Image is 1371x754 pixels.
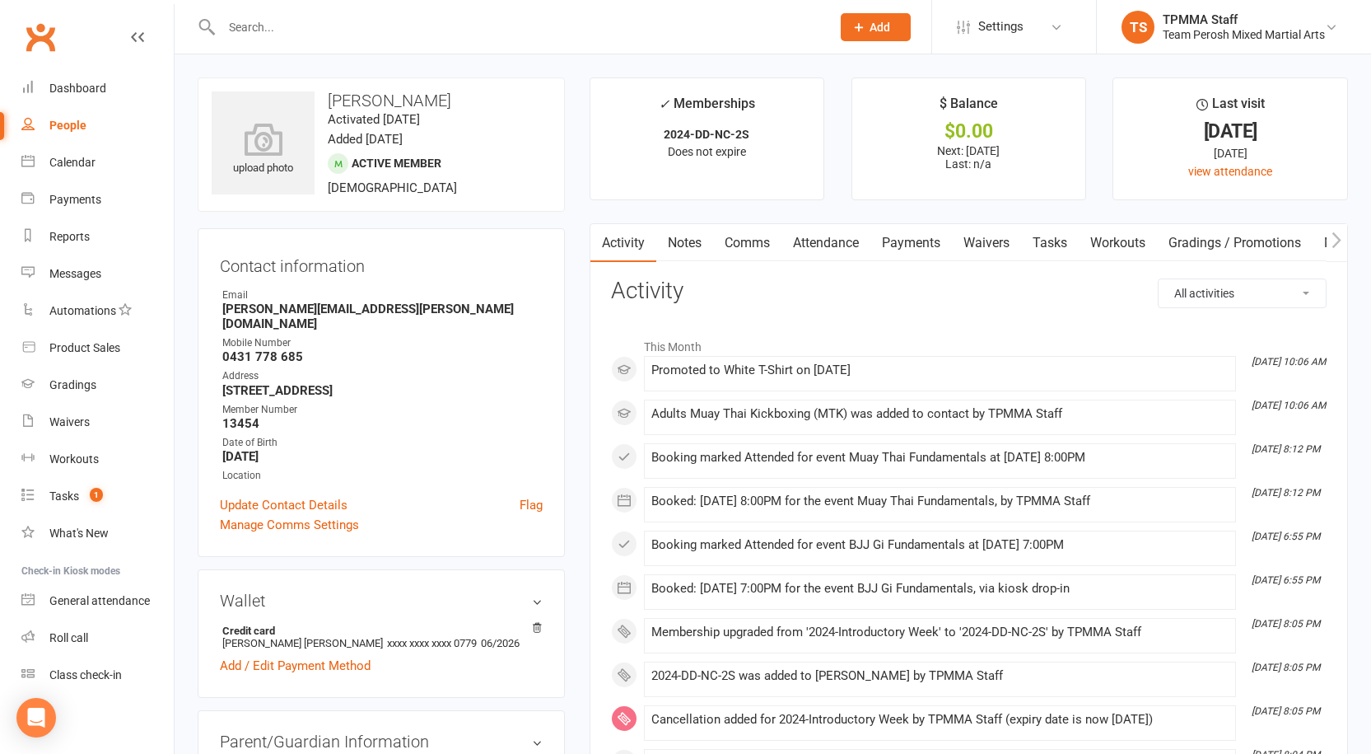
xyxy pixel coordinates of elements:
[1163,12,1325,27] div: TPMMA Staff
[49,527,109,540] div: What's New
[49,304,116,317] div: Automations
[212,91,551,110] h3: [PERSON_NAME]
[21,293,174,330] a: Automations
[220,251,543,275] h3: Contact information
[328,180,457,195] span: [DEMOGRAPHIC_DATA]
[713,224,781,262] a: Comms
[1252,531,1320,542] i: [DATE] 6:55 PM
[49,489,79,503] div: Tasks
[651,494,1229,508] div: Booked: [DATE] 8:00PM for the event Muay Thai Fundamentals, by TPMMA Staff
[49,267,101,280] div: Messages
[978,8,1024,45] span: Settings
[611,330,1327,356] li: This Month
[222,383,543,398] strong: [STREET_ADDRESS]
[49,230,90,243] div: Reports
[952,224,1021,262] a: Waivers
[49,119,86,132] div: People
[21,404,174,441] a: Waivers
[21,218,174,255] a: Reports
[651,538,1229,552] div: Booking marked Attended for event BJJ Gi Fundamentals at [DATE] 7:00PM
[222,402,543,418] div: Member Number
[1021,224,1079,262] a: Tasks
[222,335,543,351] div: Mobile Number
[49,341,120,354] div: Product Sales
[90,488,103,502] span: 1
[21,181,174,218] a: Payments
[222,435,543,451] div: Date of Birth
[651,582,1229,596] div: Booked: [DATE] 7:00PM for the event BJJ Gi Fundamentals, via kiosk drop-in
[659,96,669,112] i: ✓
[220,495,347,515] a: Update Contact Details
[21,441,174,478] a: Workouts
[222,625,534,637] strong: Credit card
[1122,11,1154,44] div: TS
[49,378,96,391] div: Gradings
[222,468,543,484] div: Location
[1128,123,1332,140] div: [DATE]
[867,123,1071,140] div: $0.00
[659,93,755,124] div: Memberships
[651,713,1229,727] div: Cancellation added for 2024-Introductory Week by TPMMA Staff (expiry date is now [DATE])
[352,157,441,170] span: Active member
[481,637,520,649] span: 06/2026
[49,668,122,681] div: Class check-in
[651,451,1229,465] div: Booking marked Attended for event Muay Thai Fundamentals at [DATE] 8:00PM
[49,452,99,466] div: Workouts
[870,224,952,262] a: Payments
[21,657,174,694] a: Class kiosk mode
[1252,618,1320,630] i: [DATE] 8:05 PM
[1252,705,1320,717] i: [DATE] 8:05 PM
[21,367,174,404] a: Gradings
[220,656,371,676] a: Add / Edit Payment Method
[222,302,543,331] strong: [PERSON_NAME][EMAIL_ADDRESS][PERSON_NAME][DOMAIN_NAME]
[222,416,543,431] strong: 13454
[21,144,174,181] a: Calendar
[1252,662,1320,673] i: [DATE] 8:05 PM
[590,224,656,262] a: Activity
[222,288,543,303] div: Email
[1128,144,1332,162] div: [DATE]
[668,145,746,158] span: Does not expire
[328,112,420,127] time: Activated [DATE]
[220,515,359,535] a: Manage Comms Settings
[220,592,543,610] h3: Wallet
[841,13,911,41] button: Add
[1196,93,1265,123] div: Last visit
[328,132,403,147] time: Added [DATE]
[664,128,749,141] strong: 2024-DD-NC-2S
[49,594,150,607] div: General attendance
[21,70,174,107] a: Dashboard
[651,363,1229,377] div: Promoted to White T-Shirt on [DATE]
[1252,487,1320,499] i: [DATE] 8:12 PM
[21,478,174,515] a: Tasks 1
[21,620,174,657] a: Roll call
[222,449,543,464] strong: [DATE]
[867,144,1071,171] p: Next: [DATE] Last: n/a
[217,16,819,39] input: Search...
[1157,224,1313,262] a: Gradings / Promotions
[21,330,174,367] a: Product Sales
[49,631,88,644] div: Roll call
[49,156,96,169] div: Calendar
[611,279,1327,304] h3: Activity
[387,637,477,649] span: xxxx xxxx xxxx 0779
[49,82,106,95] div: Dashboard
[1252,400,1326,411] i: [DATE] 10:06 AM
[222,368,543,384] div: Address
[16,698,56,738] div: Open Intercom Messenger
[781,224,870,262] a: Attendance
[212,123,315,177] div: upload photo
[870,21,890,34] span: Add
[1163,27,1325,42] div: Team Perosh Mixed Martial Arts
[1252,356,1326,368] i: [DATE] 10:06 AM
[520,495,543,515] a: Flag
[21,515,174,552] a: What's New
[651,669,1229,683] div: 2024-DD-NC-2S was added to [PERSON_NAME] by TPMMA Staff
[49,193,101,206] div: Payments
[1252,443,1320,455] i: [DATE] 8:12 PM
[651,625,1229,639] div: Membership upgraded from '2024-Introductory Week' to '2024-DD-NC-2S' by TPMMA Staff
[222,349,543,364] strong: 0431 778 685
[1252,574,1320,586] i: [DATE] 6:55 PM
[220,622,543,652] li: [PERSON_NAME] [PERSON_NAME]
[20,16,61,58] a: Clubworx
